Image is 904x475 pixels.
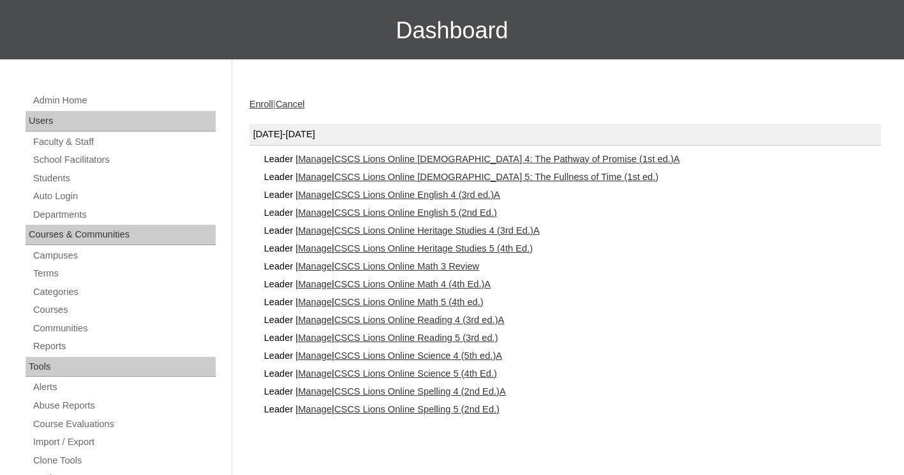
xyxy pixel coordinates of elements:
a: CSCS Lions Online Spelling 5 (2nd Ed.) [334,404,500,414]
div: Leader | | [262,222,881,239]
a: Students [32,170,216,186]
a: Manage [298,279,332,289]
a: Communities [32,320,216,336]
div: Tools [26,357,216,377]
a: Auto Login [32,188,216,204]
div: Leader | | [262,257,881,275]
a: CSCS Lions Online Spelling 4 (2nd Ed.)A [334,386,506,396]
div: Users [26,111,216,132]
a: CSCS Lions Online Math 3 Review [334,261,479,271]
a: CSCS Lions Online Math 5 (4th ed.) [334,297,484,307]
div: Leader | | [262,329,881,347]
div: Leader | | [262,186,881,204]
a: Manage [298,225,332,236]
div: [DATE]-[DATE] [249,124,881,146]
a: CSCS Lions Online Heritage Studies 4 (3rd Ed.)A [334,225,540,236]
a: Manage [298,386,332,396]
div: Leader | | [262,150,881,168]
div: | [249,98,881,111]
a: CSCS Lions Online Math 4 (4th Ed.)A [334,279,491,289]
a: Manage [298,351,332,361]
a: Manage [298,190,332,200]
a: Import / Export [32,434,216,450]
a: Manage [298,404,332,414]
a: Manage [298,315,332,325]
a: Campuses [32,248,216,264]
a: CSCS Lions Online [DEMOGRAPHIC_DATA] 5: The Fullness of Time (1st ed.) [334,172,658,182]
a: Admin Home [32,93,216,109]
a: CSCS Lions Online Heritage Studies 5 (4th Ed.) [334,243,533,253]
a: Clone Tools [32,453,216,469]
a: Courses [32,302,216,318]
div: Leader | | [262,400,881,418]
a: Manage [298,207,332,218]
a: School Facilitators [32,152,216,168]
a: Alerts [32,379,216,395]
a: CSCS Lions Online Reading 4 (3rd ed.)A [334,315,504,325]
a: Manage [298,172,332,182]
div: Leader | | [262,204,881,222]
div: Leader | | [262,275,881,293]
a: CSCS Lions Online Science 5 (4th Ed.) [334,368,497,379]
a: Departments [32,207,216,223]
div: Leader | | [262,347,881,365]
div: Leader | | [262,382,881,400]
a: Manage [298,297,332,307]
a: CSCS Lions Online Science 4 (5th ed.)A [334,351,502,361]
a: Manage [298,154,332,164]
a: Manage [298,261,332,271]
div: Leader | | [262,168,881,186]
a: Categories [32,284,216,300]
a: Manage [298,368,332,379]
a: Manage [298,243,332,253]
a: CSCS Lions Online English 5 (2nd Ed.) [334,207,497,218]
a: CSCS Lions Online English 4 (3rd ed.)A [334,190,500,200]
div: Leader | | [262,239,881,257]
div: Courses & Communities [26,225,216,245]
div: Leader | | [262,311,881,329]
h3: Dashboard [6,2,898,59]
a: Faculty & Staff [32,134,216,150]
a: Course Evaluations [32,416,216,432]
a: CSCS Lions Online [DEMOGRAPHIC_DATA] 4: The Pathway of Promise (1st ed.)A [334,154,680,164]
div: Leader | | [262,365,881,382]
a: Cancel [276,99,305,109]
a: Terms [32,266,216,282]
a: Reports [32,338,216,354]
a: Manage [298,333,332,343]
a: Abuse Reports [32,398,216,414]
a: CSCS Lions Online Reading 5 (3rd ed.) [334,333,498,343]
div: Leader | | [262,293,881,311]
a: Enroll [249,99,273,109]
